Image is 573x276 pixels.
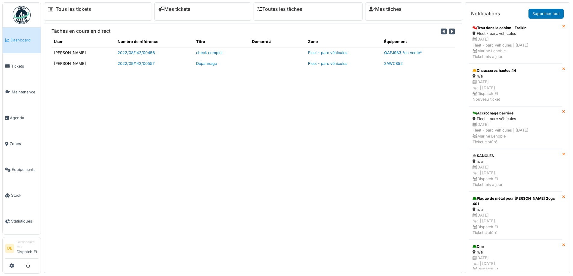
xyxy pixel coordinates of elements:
div: Chaussures hautes 44 [473,68,558,73]
div: Trou dans la cabine - Fraikin [473,25,558,31]
a: Tickets [3,53,41,79]
div: Gestionnaire local [17,240,38,249]
div: SANGLES [473,153,558,159]
div: Plaque de métal pour [PERSON_NAME] 2cgc 401 [473,196,558,207]
a: Plaque de métal pour [PERSON_NAME] 2cgc 401 n/a [DATE]n/a | [DATE] Dispatch EtTicket clotûré [469,192,562,240]
th: Numéro de référence [115,36,194,47]
a: QAFJ983 *en vente* [384,50,422,55]
div: [DATE] n/a | [DATE] Dispatch Et Nouveau ticket [473,79,558,102]
div: [DATE] n/a | [DATE] Dispatch Et Ticket mis à jour [473,164,558,187]
img: Badge_color-CXgf-gQk.svg [13,6,31,24]
a: Fleet - parc véhicules [308,61,347,66]
div: Cmr [473,244,558,249]
a: Chaussures hautes 44 n/a [DATE]n/a | [DATE] Dispatch EtNouveau ticket [469,64,562,106]
div: n/a [473,207,558,212]
a: 2022/09/142/00557 [118,61,155,66]
a: Supprimer tout [528,9,564,19]
a: 2022/08/142/00456 [118,50,155,55]
a: Maintenance [3,79,41,105]
a: Dashboard [3,27,41,53]
span: Équipements [12,167,38,172]
li: DE [5,244,14,253]
div: Fleet - parc véhicules [473,31,558,36]
td: [PERSON_NAME] [51,58,115,69]
a: Accrochage barrière Fleet - parc véhicules [DATE]Fleet - parc véhicules | [DATE] Marine LenobleTi... [469,106,562,149]
div: [DATE] n/a | [DATE] Dispatch Et Ticket clotûré [473,212,558,235]
a: Trou dans la cabine - Fraikin Fleet - parc véhicules [DATE]Fleet - parc véhicules | [DATE] Marine... [469,21,562,64]
a: Tous les tickets [56,6,91,12]
a: Mes tickets [158,6,190,12]
a: check complet [196,50,223,55]
h6: Tâches en cours en direct [51,28,110,34]
div: n/a [473,159,558,164]
th: Zone [306,36,382,47]
a: Statistiques [3,208,41,234]
div: [DATE] Fleet - parc véhicules | [DATE] Marine Lenoble Ticket mis à jour [473,36,558,59]
th: Démarré à [250,36,306,47]
span: Tickets [11,63,38,69]
div: n/a [473,249,558,255]
span: Statistiques [11,218,38,224]
li: Dispatch Et [17,240,38,257]
div: Accrochage barrière [473,111,558,116]
a: Agenda [3,105,41,131]
span: Dashboard [11,37,38,43]
span: Agenda [10,115,38,121]
th: Titre [194,36,250,47]
a: Équipements [3,157,41,183]
th: Équipement [382,36,455,47]
a: Mes tâches [369,6,402,12]
a: Fleet - parc véhicules [308,50,347,55]
h6: Notifications [471,11,500,17]
span: Maintenance [12,89,38,95]
a: Dépannage [196,61,217,66]
a: 2AWC852 [384,61,403,66]
td: [PERSON_NAME] [51,47,115,58]
span: Zones [10,141,38,147]
div: [DATE] Fleet - parc véhicules | [DATE] Marine Lenoble Ticket clotûré [473,122,558,145]
div: n/a [473,73,558,79]
span: Stock [11,193,38,198]
a: Zones [3,131,41,157]
a: Stock [3,183,41,208]
a: SANGLES n/a [DATE]n/a | [DATE] Dispatch EtTicket mis à jour [469,149,562,192]
a: DE Gestionnaire localDispatch Et [5,240,38,259]
span: translation missing: fr.shared.user [54,39,63,44]
div: Fleet - parc véhicules [473,116,558,122]
a: Toutes les tâches [257,6,302,12]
